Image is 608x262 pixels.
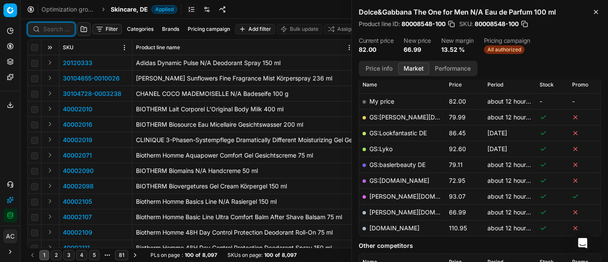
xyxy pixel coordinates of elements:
button: Expand [45,150,55,160]
button: Assign [324,24,357,34]
div: : [151,252,217,259]
a: GS:Lookfantastic DE [369,129,427,137]
a: [PERSON_NAME][DOMAIN_NAME] [369,208,469,216]
a: GS:baslerbeauty DE [369,161,425,168]
button: Expand [45,119,55,129]
button: 3 [63,250,74,260]
button: Expand [45,134,55,145]
span: about 12 hours ago [487,177,541,184]
span: 110.95 [449,224,467,232]
a: GS:[PERSON_NAME][DOMAIN_NAME] [369,113,478,121]
span: about 12 hours ago [487,193,541,200]
button: Expand [45,227,55,237]
button: 40002107 [63,213,92,221]
span: My price [369,98,394,105]
span: Product line ID : [359,21,400,27]
span: about 12 hours ago [487,224,541,232]
span: 72.95 [449,177,465,184]
span: SKUs on page : [227,252,263,259]
button: 40002016 [63,120,92,129]
a: [DOMAIN_NAME] [369,224,419,232]
span: [DATE] [487,129,507,137]
h5: Other competitors [359,241,601,250]
button: Go to previous page [27,250,38,260]
div: CLINIQUE 3-Phasen-Systempflege Dramatically Different Moisturizing Gel Gesichtsgel 125 ml [136,136,354,144]
span: Skincare, DEApplied [111,5,177,14]
span: Stock [540,81,554,88]
div: [PERSON_NAME] Sunflowers Fine Fragrance Mist Körperspray 236 ml [136,74,354,83]
dd: 66.99 [404,45,431,54]
button: Expand [45,73,55,83]
button: Expand [45,165,55,176]
span: 80008548-100 [401,20,446,28]
span: 80008548-100 [475,20,519,28]
button: 30104655-0010026 [63,74,120,83]
span: Applied [151,5,177,14]
button: Go to next page [130,250,140,260]
span: Price [449,81,462,88]
button: AC [3,229,17,243]
div: Open Intercom Messenger [573,233,593,253]
span: Name [363,81,377,88]
input: Search by SKU or title [43,25,70,33]
span: Product line name [136,44,180,51]
strong: 8,097 [202,252,217,259]
dd: 13.52 % [441,45,474,54]
button: Expand [45,88,55,98]
button: Expand [45,196,55,206]
dd: 82.00 [359,45,393,54]
span: All authorized [484,45,525,54]
button: Add filter [235,24,275,34]
button: Expand [45,57,55,68]
nav: pagination [27,249,140,261]
button: Expand all [45,42,55,53]
div: Biotherm Homme 48H Day Control Protection Deodorant Roll-On 75 ml [136,228,354,237]
p: 30104728-0003238 [63,89,121,98]
button: Expand [45,104,55,114]
a: Optimization groups [41,5,96,14]
span: Period [487,81,503,88]
button: Performance [429,63,476,75]
button: Expand [45,211,55,222]
button: 20120333 [63,59,92,67]
span: 92.60 [449,145,466,152]
button: 5 [89,250,100,260]
div: BIOTHERM Biovergetures Gel Cream Körpergel 150 ml [136,182,354,191]
a: GS:Lyko [369,145,393,152]
span: AC [4,230,17,243]
button: 40002109 [63,228,92,237]
span: Skincare, DE [111,5,148,14]
nav: breadcrumb [41,5,177,14]
span: about 12 hours ago [487,161,541,168]
span: SKU : [459,21,473,27]
button: Market [398,63,429,75]
button: 81 [115,250,128,260]
span: 79.11 [449,161,463,168]
p: 40002019 [63,136,92,144]
button: Filter [92,24,122,34]
div: Biotherm Homme Aquapower Comfort Gel Gesichtscreme 75 ml [136,151,354,160]
strong: 100 [185,252,194,259]
p: 40002071 [63,151,92,160]
strong: 100 [264,252,273,259]
div: BIOTHERM Lait Corporel L'Original Body Milk 400 ml [136,105,354,113]
td: - [569,93,601,109]
td: - [537,93,569,109]
div: BIOTHERM Biomains N/A Handcreme 50 ml [136,167,354,175]
button: 40002105 [63,197,92,206]
button: 40002090 [63,167,94,175]
span: PLs on page [151,252,180,259]
button: Expand [45,181,55,191]
button: Bulk update [277,24,322,34]
dt: New margin [441,38,474,44]
span: SKU [63,44,74,51]
strong: of [275,252,280,259]
span: about 12 hours ago [487,98,541,105]
div: Biotherm Homme Basics Line N/A Rasiergel 150 ml [136,197,354,206]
